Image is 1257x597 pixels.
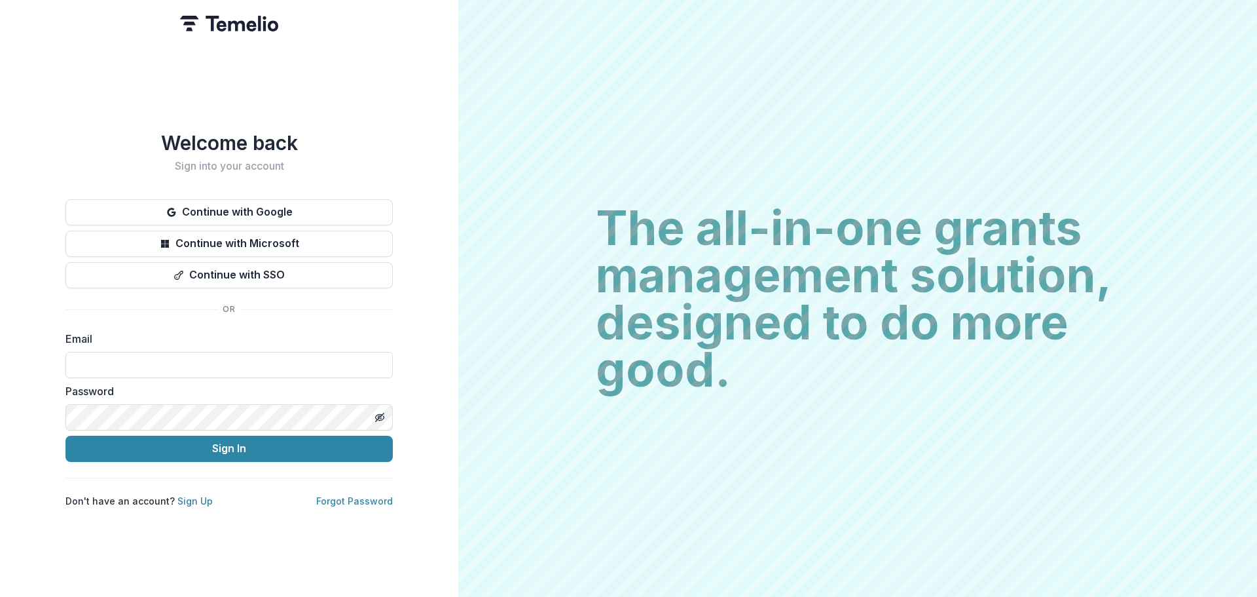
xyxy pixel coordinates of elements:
label: Email [65,331,385,347]
button: Continue with SSO [65,262,393,288]
label: Password [65,383,385,399]
a: Forgot Password [316,495,393,507]
p: Don't have an account? [65,494,213,508]
a: Sign Up [177,495,213,507]
button: Sign In [65,436,393,462]
button: Toggle password visibility [369,407,390,428]
h2: Sign into your account [65,160,393,172]
button: Continue with Microsoft [65,231,393,257]
img: Temelio [180,16,278,31]
button: Continue with Google [65,199,393,225]
h1: Welcome back [65,131,393,155]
